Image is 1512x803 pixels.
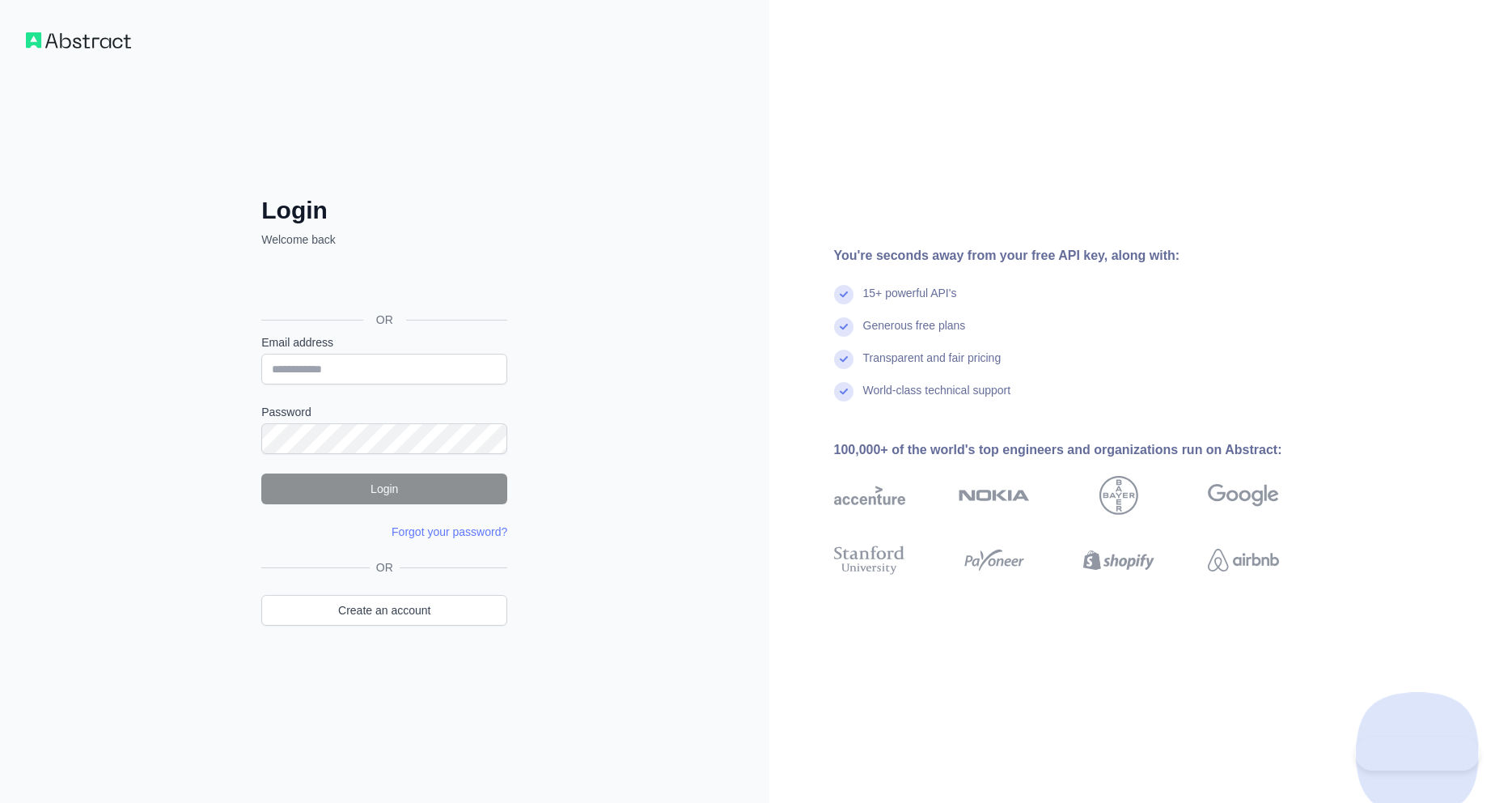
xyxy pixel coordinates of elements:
[261,266,504,301] div: Sign in with Google. Opens in new tab
[863,285,957,317] div: 15+ powerful API's
[253,266,512,301] iframe: Sign in with Google Button
[261,334,507,351] label: Email address
[834,317,853,337] img: check mark
[834,440,1331,460] div: 100,000+ of the world's top engineers and organizations run on Abstract:
[1208,476,1279,515] img: google
[959,542,1030,578] img: payoneer
[834,350,853,369] img: check mark
[261,404,507,420] label: Password
[261,474,507,504] button: Login
[1208,542,1279,578] img: airbnb
[26,32,131,49] img: Workflow
[863,350,1002,382] div: Transparent and fair pricing
[261,595,507,626] a: Create an account
[392,525,507,538] a: Forgot your password?
[834,476,905,515] img: accenture
[261,196,507,225] h2: Login
[959,476,1030,515] img: nokia
[1099,476,1138,515] img: bayer
[1083,542,1154,578] img: shopify
[370,559,400,576] span: OR
[834,382,853,401] img: check mark
[863,382,1011,414] div: World-class technical support
[834,246,1331,266] div: You're seconds away from your free API key, along with:
[863,317,966,350] div: Generous free plans
[363,312,406,328] span: OR
[834,542,905,578] img: stanford university
[834,285,853,304] img: check mark
[1355,737,1480,771] iframe: Toggle Customer Support
[261,232,507,248] p: Welcome back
